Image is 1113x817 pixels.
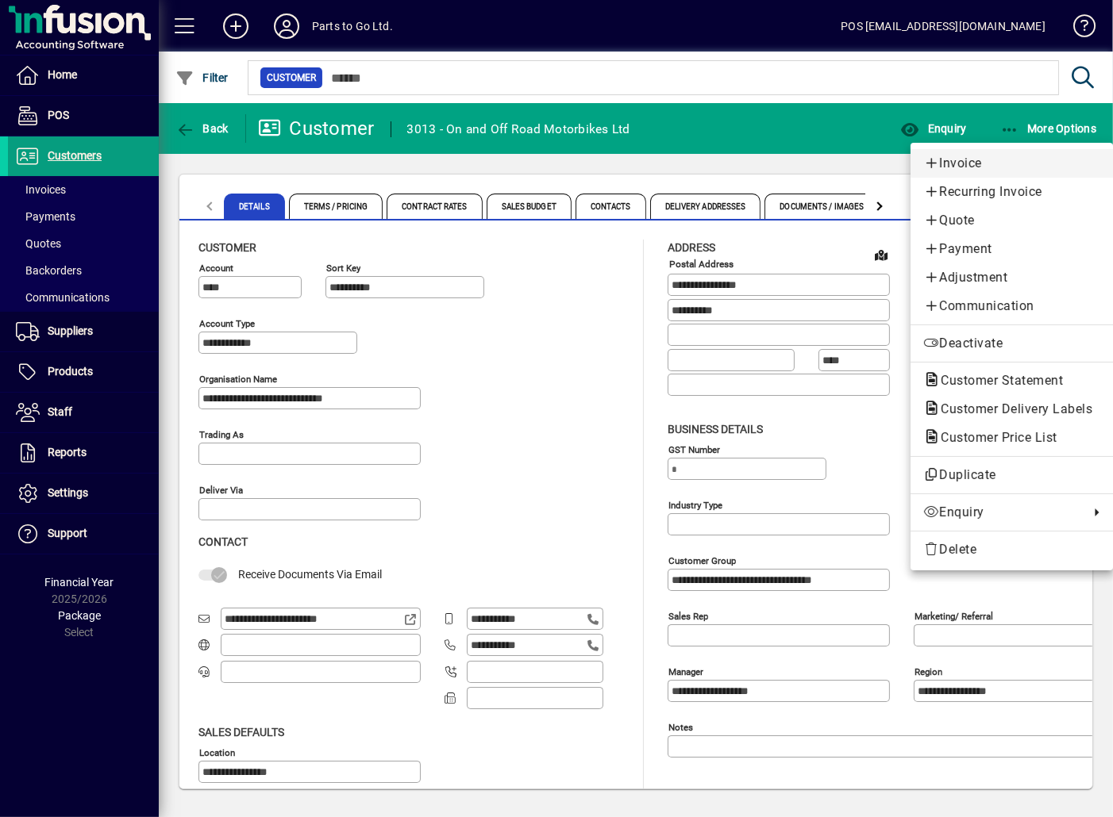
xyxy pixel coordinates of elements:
span: Duplicate [923,466,1100,485]
span: Quote [923,211,1100,230]
span: Customer Price List [923,430,1065,445]
span: Delete [923,540,1100,559]
span: Customer Statement [923,373,1071,388]
span: Adjustment [923,268,1100,287]
span: Customer Delivery Labels [923,401,1100,416]
span: Deactivate [923,334,1100,353]
button: Deactivate customer [911,329,1113,358]
span: Communication [923,297,1100,316]
span: Payment [923,240,1100,259]
span: Recurring Invoice [923,182,1100,201]
span: Enquiry [923,503,1081,522]
span: Invoice [923,154,1100,173]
